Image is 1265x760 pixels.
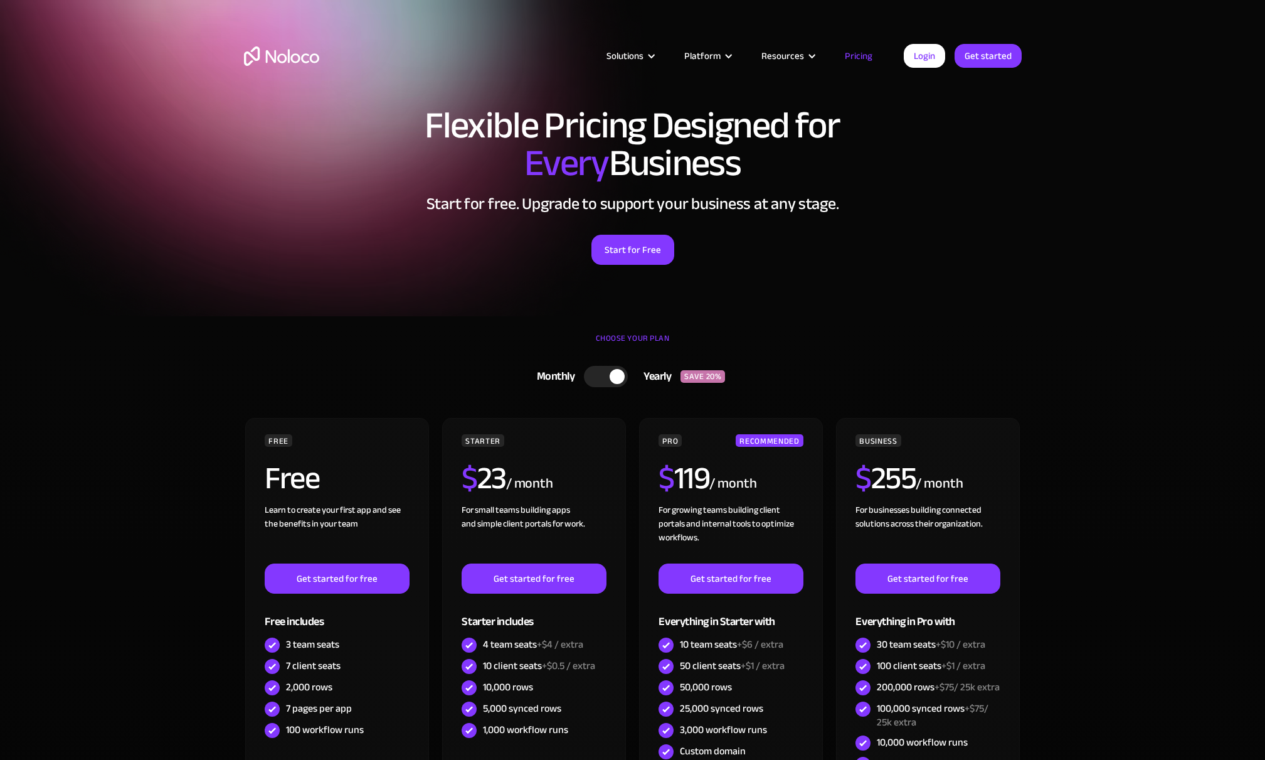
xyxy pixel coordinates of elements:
[680,680,732,694] div: 50,000 rows
[684,48,721,64] div: Platform
[659,594,803,634] div: Everything in Starter with
[628,367,680,386] div: Yearly
[680,723,767,737] div: 3,000 workflow runs
[680,702,763,715] div: 25,000 synced rows
[265,434,292,447] div: FREE
[659,564,803,594] a: Get started for free
[709,474,756,494] div: / month
[521,367,585,386] div: Monthly
[741,656,785,675] span: +$1 / extra
[761,48,804,64] div: Resources
[904,44,945,68] a: Login
[916,474,963,494] div: / month
[462,503,606,564] div: For small teams building apps and simple client portals for work. ‍
[877,699,988,732] span: +$75/ 25k extra
[855,564,1000,594] a: Get started for free
[855,463,916,494] h2: 255
[855,434,901,447] div: BUSINESS
[244,329,1022,360] div: CHOOSE YOUR PLAN
[659,463,709,494] h2: 119
[483,723,568,737] div: 1,000 workflow runs
[680,370,725,383] div: SAVE 20%
[286,659,341,673] div: 7 client seats
[265,463,319,494] h2: Free
[537,635,583,654] span: +$4 / extra
[877,638,985,651] div: 30 team seats
[483,659,595,673] div: 10 client seats
[955,44,1022,68] a: Get started
[286,680,332,694] div: 2,000 rows
[877,702,1000,729] div: 100,000 synced rows
[855,594,1000,634] div: Everything in Pro with
[506,474,553,494] div: / month
[483,702,561,715] div: 5,000 synced rows
[462,463,506,494] h2: 23
[286,638,339,651] div: 3 team seats
[265,594,409,634] div: Free includes
[483,680,533,694] div: 10,000 rows
[855,449,871,508] span: $
[606,48,643,64] div: Solutions
[286,723,364,737] div: 100 workflow runs
[680,659,785,673] div: 50 client seats
[524,128,609,198] span: Every
[737,635,783,654] span: +$6 / extra
[829,48,888,64] a: Pricing
[746,48,829,64] div: Resources
[941,656,985,675] span: +$1 / extra
[591,48,669,64] div: Solutions
[680,744,746,758] div: Custom domain
[244,46,319,66] a: home
[659,434,682,447] div: PRO
[877,659,985,673] div: 100 client seats
[462,449,477,508] span: $
[462,564,606,594] a: Get started for free
[736,434,803,447] div: RECOMMENDED
[934,678,1000,697] span: +$75/ 25k extra
[855,503,1000,564] div: For businesses building connected solutions across their organization. ‍
[936,635,985,654] span: +$10 / extra
[591,235,674,265] a: Start for Free
[680,638,783,651] div: 10 team seats
[542,656,595,675] span: +$0.5 / extra
[877,680,1000,694] div: 200,000 rows
[659,449,674,508] span: $
[286,702,352,715] div: 7 pages per app
[659,503,803,564] div: For growing teams building client portals and internal tools to optimize workflows.
[462,594,606,634] div: Starter includes
[669,48,746,64] div: Platform
[483,638,583,651] div: 4 team seats
[462,434,504,447] div: STARTER
[877,736,968,749] div: 10,000 workflow runs
[265,564,409,594] a: Get started for free
[244,107,1022,182] h1: Flexible Pricing Designed for Business
[244,195,1022,213] h2: Start for free. Upgrade to support your business at any stage.
[265,503,409,564] div: Learn to create your first app and see the benefits in your team ‍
